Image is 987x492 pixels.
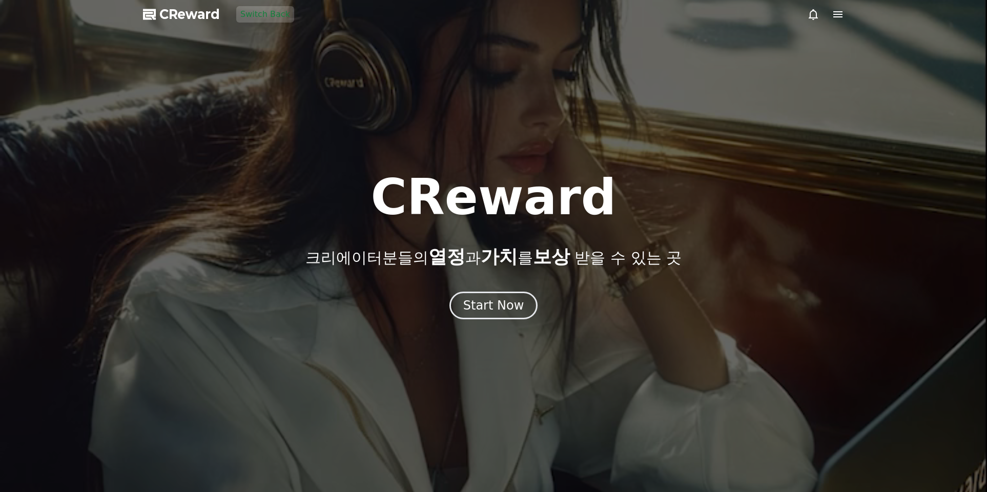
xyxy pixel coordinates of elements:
[159,6,220,23] span: CReward
[305,247,682,267] p: 크리에이터분들의 과 를 받을 수 있는 곳
[481,246,518,267] span: 가치
[371,173,616,222] h1: CReward
[236,6,294,23] button: Switch Back
[143,6,220,23] a: CReward
[449,292,538,319] button: Start Now
[533,246,570,267] span: 보상
[449,302,538,312] a: Start Now
[428,246,465,267] span: 열정
[463,297,524,314] div: Start Now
